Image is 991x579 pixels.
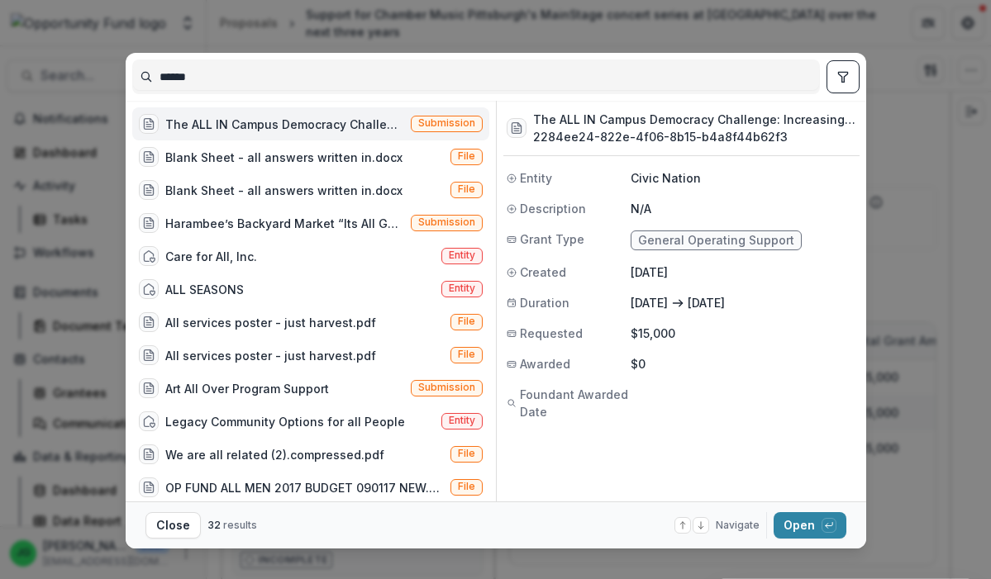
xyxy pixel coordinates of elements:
[458,183,475,195] span: File
[631,325,856,342] p: $15,000
[520,386,631,420] span: Foundant Awarded Date
[631,169,856,187] p: Civic Nation
[165,446,384,463] div: We are all related (2).compressed.pdf
[418,216,475,228] span: Submission
[631,294,668,311] p: [DATE]
[631,263,856,281] p: [DATE]
[165,347,376,364] div: All services poster - just harvest.pdf
[458,150,475,162] span: File
[458,481,475,492] span: File
[449,415,475,426] span: Entity
[520,230,584,248] span: Grant Type
[165,380,329,397] div: Art All Over Program Support
[520,200,586,217] span: Description
[449,282,475,294] span: Entity
[165,413,405,430] div: Legacy Community Options for all People
[520,294,569,311] span: Duration
[533,111,856,128] h3: The ALL IN Campus Democracy Challenge: Increasing Civic Engagement across [GEOGRAPHIC_DATA] Colle...
[165,314,376,331] div: All services poster - just harvest.pdf
[165,116,404,133] div: The ALL IN Campus Democracy Challenge: Increasing Civic Engagement across [GEOGRAPHIC_DATA] Colle...
[165,248,257,265] div: Care for All, Inc.
[631,200,856,217] p: N/A
[165,149,403,166] div: Blank Sheet - all answers written in.docx
[631,355,856,373] p: $0
[449,249,475,261] span: Entity
[418,117,475,129] span: Submission
[458,349,475,360] span: File
[533,128,856,145] h3: 2284ee24-822e-4f06-8b15-b4a8f44b62f3
[688,294,725,311] p: [DATE]
[827,60,860,93] button: toggle filters
[165,281,244,298] div: ALL SEASONS
[638,234,794,248] span: General Operating Support
[165,182,403,199] div: Blank Sheet - all answers written in.docx
[207,519,221,531] span: 32
[716,518,760,533] span: Navigate
[165,479,444,496] div: OP FUND ALL MEN 2017 BUDGET 090117 NEW.pdf
[145,512,201,539] button: Close
[520,263,566,281] span: Created
[418,382,475,393] span: Submission
[520,169,552,187] span: Entity
[774,512,846,539] button: Open
[165,215,404,232] div: Harambee’s Backyard Market “Its All Good In The Hood”
[223,519,257,531] span: results
[520,325,583,342] span: Requested
[520,355,570,373] span: Awarded
[458,316,475,327] span: File
[458,448,475,459] span: File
